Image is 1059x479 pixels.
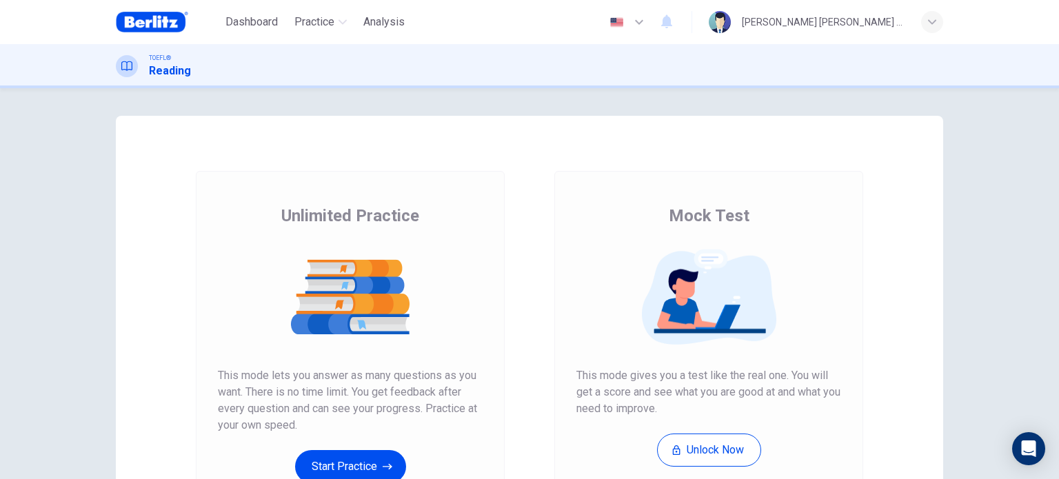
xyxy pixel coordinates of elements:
[742,14,905,30] div: [PERSON_NAME] [PERSON_NAME] [PERSON_NAME]
[709,11,731,33] img: Profile picture
[220,10,283,34] button: Dashboard
[358,10,410,34] button: Analysis
[149,53,171,63] span: TOEFL®
[294,14,334,30] span: Practice
[149,63,191,79] h1: Reading
[657,434,761,467] button: Unlock Now
[116,8,188,36] img: Berlitz Brasil logo
[608,17,625,28] img: en
[218,367,483,434] span: This mode lets you answer as many questions as you want. There is no time limit. You get feedback...
[281,205,419,227] span: Unlimited Practice
[289,10,352,34] button: Practice
[363,14,405,30] span: Analysis
[1012,432,1045,465] div: Open Intercom Messenger
[116,8,220,36] a: Berlitz Brasil logo
[576,367,841,417] span: This mode gives you a test like the real one. You will get a score and see what you are good at a...
[669,205,749,227] span: Mock Test
[225,14,278,30] span: Dashboard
